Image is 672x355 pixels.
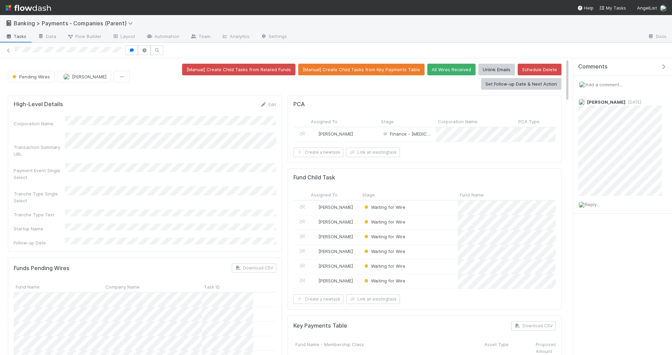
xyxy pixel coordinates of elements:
[346,148,400,157] button: Link an existingtask
[293,294,343,304] button: Create a newtask
[293,101,305,108] h5: PCA
[8,71,54,83] button: Pending Wires
[363,234,405,239] span: Waiting for Wire
[14,281,103,292] div: Fund Name
[318,131,353,137] span: [PERSON_NAME]
[312,234,317,239] img: avatar_c6c9a18c-a1dc-4048-8eac-219674057138.png
[382,130,432,137] div: Finance - [MEDICAL_DATA]
[293,148,343,157] button: Create a newtask
[312,263,353,269] div: [PERSON_NAME]
[5,2,51,14] img: logo-inverted-e16ddd16eac7371096b0.svg
[363,219,405,225] span: Waiting for Wire
[363,204,405,210] span: Waiting for Wire
[232,263,276,273] button: Download CSV
[72,74,106,79] span: [PERSON_NAME]
[312,248,353,255] div: [PERSON_NAME]
[511,321,556,331] button: Download CSV
[318,249,353,254] span: [PERSON_NAME]
[363,248,405,255] div: Waiting for Wire
[14,225,65,232] div: Startup Name
[637,5,657,11] span: AngelList
[14,211,65,218] div: Tranche Type Text
[318,204,353,210] span: [PERSON_NAME]
[312,249,317,254] img: avatar_c6c9a18c-a1dc-4048-8eac-219674057138.png
[312,233,353,240] div: [PERSON_NAME]
[57,71,111,83] button: [PERSON_NAME]
[363,218,405,225] div: Waiting for Wire
[14,101,63,108] h5: High-Level Details
[11,74,50,79] span: Pending Wires
[642,31,672,42] a: Docs
[293,322,347,329] h5: Key Payments Table
[216,31,255,42] a: Analytics
[182,64,295,75] button: [Manual] Create Child Tasks from Related Funds
[311,118,338,125] span: Assigned To
[363,278,405,283] span: Waiting for Wire
[312,204,353,211] div: [PERSON_NAME]
[312,218,353,225] div: [PERSON_NAME]
[312,131,317,137] img: avatar_487f705b-1efa-4920-8de6-14528bcda38c.png
[318,234,353,239] span: [PERSON_NAME]
[14,20,136,27] span: Banking > Payments - Companies (Parent)
[185,31,216,42] a: Team
[5,33,27,40] span: Tasks
[103,281,202,292] div: Company Name
[518,118,540,125] span: PCA Type
[460,191,484,198] span: Fund Name
[599,5,626,11] span: My Tasks
[362,191,375,198] span: Stage
[381,118,394,125] span: Stage
[63,73,70,80] img: avatar_c6c9a18c-a1dc-4048-8eac-219674057138.png
[585,202,600,207] span: Reply...
[107,31,141,42] a: Layout
[312,204,317,210] img: avatar_c6c9a18c-a1dc-4048-8eac-219674057138.png
[141,31,185,42] a: Automation
[577,4,594,11] div: Help
[5,20,12,26] span: 📓
[311,191,338,198] span: Assigned To
[318,278,353,283] span: [PERSON_NAME]
[293,174,335,181] h5: Fund Child Task
[14,167,65,181] div: Payment Event Single Select
[255,31,292,42] a: Settings
[14,144,65,157] div: Transaction Summary URL
[14,265,69,272] h5: Funds Pending Wires
[427,64,476,75] button: All Wires Received
[578,63,608,70] span: Comments
[438,118,478,125] span: Corporation Name
[599,4,626,11] a: My Tasks
[363,277,405,284] div: Waiting for Wire
[625,100,641,105] span: [DATE]
[318,263,353,269] span: [PERSON_NAME]
[363,263,405,269] div: Waiting for Wire
[312,263,317,269] img: avatar_c6c9a18c-a1dc-4048-8eac-219674057138.png
[298,64,424,75] button: [Manual] Create Child Tasks from Key Payments Table
[346,294,400,304] button: Link an existingtask
[14,239,65,246] div: Follow-up Date
[312,219,317,225] img: avatar_c6c9a18c-a1dc-4048-8eac-219674057138.png
[363,263,405,269] span: Waiting for Wire
[67,33,101,40] span: Flow Builder
[578,99,585,105] img: avatar_c6c9a18c-a1dc-4048-8eac-219674057138.png
[62,31,107,42] a: Flow Builder
[587,99,625,105] span: [PERSON_NAME]
[660,5,667,12] img: avatar_c6c9a18c-a1dc-4048-8eac-219674057138.png
[585,82,622,87] span: Add a comment...
[14,190,65,204] div: Tranche Type Single Select
[363,249,405,254] span: Waiting for Wire
[382,131,447,137] span: Finance - [MEDICAL_DATA]
[478,64,515,75] button: Unlink Emails
[312,130,353,137] div: [PERSON_NAME]
[579,81,585,88] img: avatar_c6c9a18c-a1dc-4048-8eac-219674057138.png
[318,219,353,225] span: [PERSON_NAME]
[481,78,561,90] button: Set Follow-up Date & Next Action
[32,31,62,42] a: Data
[202,281,253,292] div: Task ID
[518,64,561,75] button: Schedule Delete
[578,201,585,208] img: avatar_c6c9a18c-a1dc-4048-8eac-219674057138.png
[312,277,353,284] div: [PERSON_NAME]
[260,102,276,107] a: Edit
[363,233,405,240] div: Waiting for Wire
[14,120,65,127] div: Corporation Name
